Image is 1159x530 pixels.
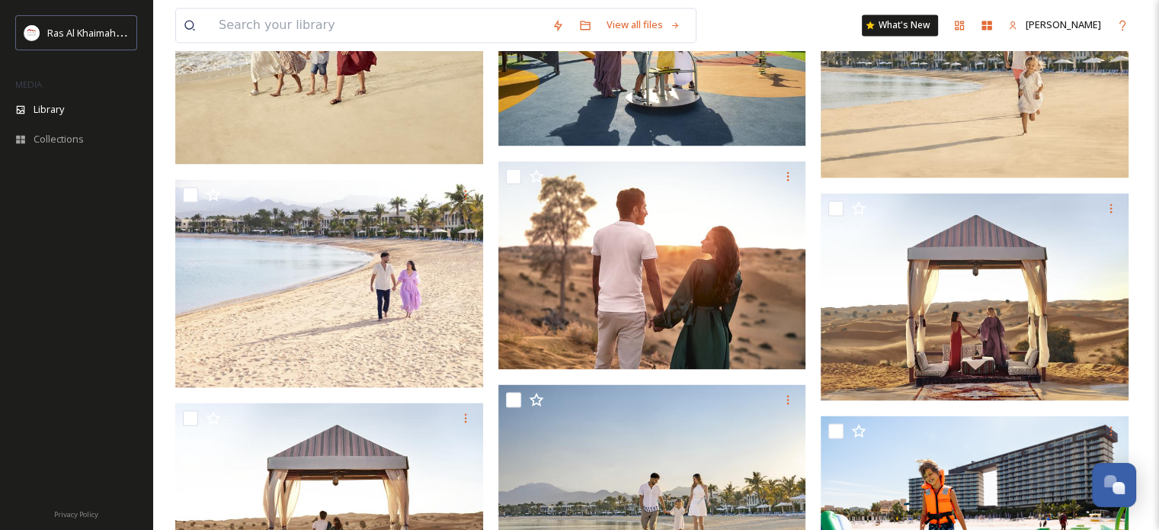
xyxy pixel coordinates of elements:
span: Privacy Policy [54,509,98,519]
img: 2T3A7764-Edit.tif [821,193,1132,401]
a: View all files [599,10,688,40]
img: Logo_RAKTDA_RGB-01.png [24,25,40,40]
span: Library [34,102,64,117]
a: [PERSON_NAME] [1001,10,1109,40]
span: [PERSON_NAME] [1026,18,1101,31]
img: 2T3A4241-Edit-3.tif [175,179,487,387]
a: What's New [862,14,938,36]
input: Search your library [211,8,544,42]
span: Ras Al Khaimah Tourism Development Authority [47,25,263,40]
span: Collections [34,132,84,146]
a: Privacy Policy [54,504,98,522]
button: Open Chat [1092,463,1136,507]
img: 2T3A8882.tif [498,161,810,369]
span: MEDIA [15,79,42,90]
